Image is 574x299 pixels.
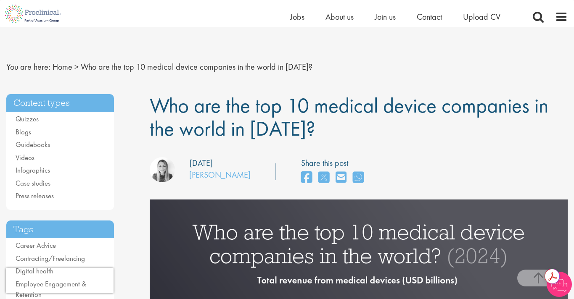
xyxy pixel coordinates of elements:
a: share on facebook [301,169,312,187]
iframe: reCAPTCHA [6,268,114,293]
span: You are here: [6,61,50,72]
a: Infographics [16,165,50,175]
div: [DATE] [190,157,213,169]
a: Career Advice [16,241,56,250]
img: Chatbot [547,272,572,297]
a: Case studies [16,178,50,188]
a: breadcrumb link [53,61,72,72]
a: About us [325,11,354,22]
img: Hannah Burke [150,157,175,182]
a: Blogs [16,127,31,136]
span: Who are the top 10 medical device companies in the world in [DATE]? [81,61,312,72]
a: Quizzes [16,114,39,123]
h3: Content types [6,94,114,112]
a: Jobs [290,11,304,22]
label: Share this post [301,157,368,169]
a: Contracting/Freelancing [16,254,85,263]
a: Videos [16,153,34,162]
a: [PERSON_NAME] [189,169,251,180]
span: > [74,61,79,72]
a: Digital health [16,266,53,275]
a: share on email [336,169,347,187]
a: Guidebooks [16,140,50,149]
a: Press releases [16,191,54,200]
a: share on whats app [353,169,364,187]
a: Join us [375,11,396,22]
span: Who are the top 10 medical device companies in the world in [DATE]? [150,92,548,142]
a: Upload CV [463,11,500,22]
a: Contact [417,11,442,22]
a: share on twitter [318,169,329,187]
h3: Tags [6,220,114,239]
